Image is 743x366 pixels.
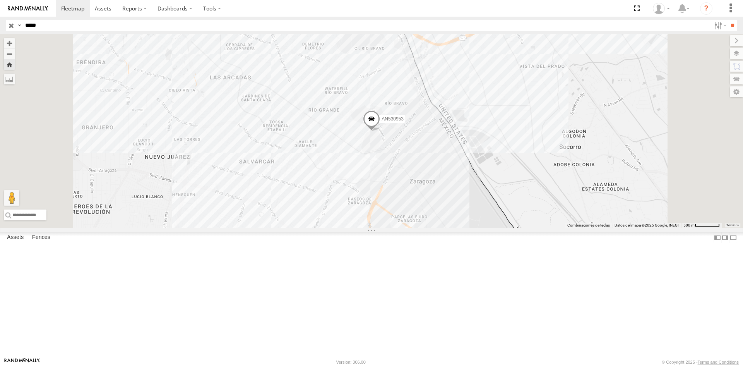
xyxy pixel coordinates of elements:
[4,74,15,84] label: Measure
[681,223,722,228] button: Escala del mapa: 500 m por 61 píxeles
[729,232,737,243] label: Hide Summary Table
[16,20,22,31] label: Search Query
[382,116,404,122] span: AN530953
[28,232,54,243] label: Fences
[4,38,15,48] button: Zoom in
[4,48,15,59] button: Zoom out
[700,2,712,15] i: ?
[8,6,48,11] img: rand-logo.svg
[714,232,721,243] label: Dock Summary Table to the Left
[721,232,729,243] label: Dock Summary Table to the Right
[4,358,40,366] a: Visit our Website
[336,360,366,364] div: Version: 306.00
[4,190,19,206] button: Arrastra al hombrecito al mapa para abrir Street View
[650,3,673,14] div: Irving Rodriguez
[567,223,610,228] button: Combinaciones de teclas
[662,360,739,364] div: © Copyright 2025 -
[711,20,728,31] label: Search Filter Options
[4,59,15,70] button: Zoom Home
[615,223,679,227] span: Datos del mapa ©2025 Google, INEGI
[730,86,743,97] label: Map Settings
[726,224,739,227] a: Términos (se abre en una nueva pestaña)
[698,360,739,364] a: Terms and Conditions
[683,223,695,227] span: 500 m
[3,232,27,243] label: Assets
